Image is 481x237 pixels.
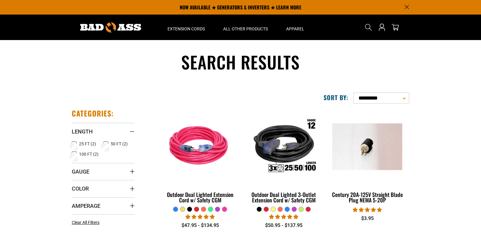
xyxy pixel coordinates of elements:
[72,219,102,226] a: Clear All Filters
[72,109,114,118] h2: Categories:
[111,142,128,146] span: 50 FT (2)
[353,207,382,213] span: 5.00 stars
[72,202,100,209] span: Amperage
[158,15,214,40] summary: Extension Cords
[223,26,268,32] span: All Other Products
[364,22,373,32] summary: Search
[80,22,141,32] img: Bad Ass Extension Cords
[330,192,405,203] div: Century 20A-125V Straight Blade Plug NEMA 5-20P
[72,185,89,192] span: Color
[72,220,99,225] span: Clear All Filters
[163,109,237,206] a: Pink Outdoor Dual Lighted Extension Cord w/ Safety CGM
[163,222,237,229] div: $47.95 - $134.95
[247,109,321,206] a: Outdoor Dual Lighted 3-Outlet Extension Cord w/ Safety CGM Outdoor Dual Lighted 3-Outlet Extensio...
[72,168,89,175] span: Gauge
[330,215,405,222] div: $3.95
[168,26,205,32] span: Extension Cords
[72,51,409,73] h1: Search results
[162,112,239,181] img: Pink
[245,112,322,181] img: Outdoor Dual Lighted 3-Outlet Extension Cord w/ Safety CGM
[214,15,277,40] summary: All Other Products
[72,197,135,214] summary: Amperage
[79,142,96,146] span: 25 FT (2)
[247,192,321,203] div: Outdoor Dual Lighted 3-Outlet Extension Cord w/ Safety CGM
[72,180,135,197] summary: Color
[72,123,135,140] summary: Length
[79,152,99,156] span: 100 FT (2)
[163,192,237,203] div: Outdoor Dual Lighted Extension Cord w/ Safety CGM
[286,26,304,32] span: Apparel
[329,123,406,170] img: Century 20A-125V Straight Blade Plug NEMA 5-20P
[330,109,405,206] a: Century 20A-125V Straight Blade Plug NEMA 5-20P Century 20A-125V Straight Blade Plug NEMA 5-20P
[72,128,93,135] span: Length
[72,163,135,180] summary: Gauge
[277,15,313,40] summary: Apparel
[269,214,298,220] span: 4.80 stars
[324,93,348,101] label: Sort by:
[185,214,215,220] span: 4.81 stars
[247,222,321,229] div: $50.95 - $137.95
